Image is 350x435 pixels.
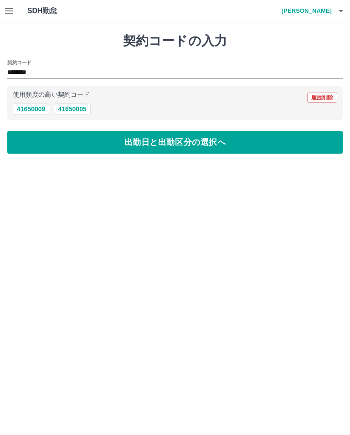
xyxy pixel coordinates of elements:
[7,59,31,66] h2: 契約コード
[54,104,90,114] button: 41650005
[307,93,337,103] button: 履歴削除
[13,104,49,114] button: 41650009
[13,92,90,98] p: 使用頻度の高い契約コード
[7,33,343,49] h1: 契約コードの入力
[7,131,343,154] button: 出勤日と出勤区分の選択へ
